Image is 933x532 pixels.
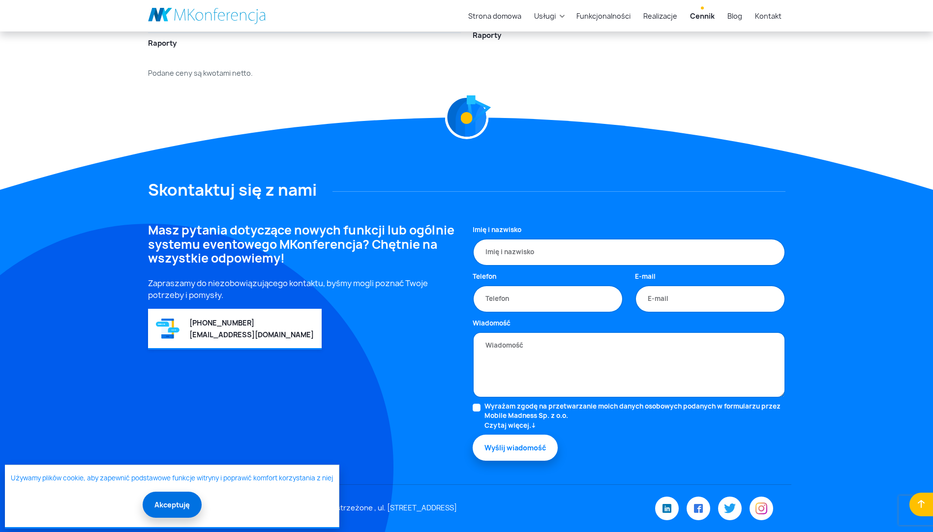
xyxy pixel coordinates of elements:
[723,7,746,25] a: Blog
[494,91,496,93] img: Graficzny element strony
[148,277,461,301] p: Zapraszamy do niezobowiązującego kontaktu, byśmy mogli poznać Twoje potrzeby i pomysły.
[143,492,202,518] button: Akceptuję
[635,272,656,282] label: E-mail
[148,38,177,49] span: Raporty
[189,330,314,339] a: [EMAIL_ADDRESS][DOMAIN_NAME]
[755,502,767,514] img: Instagram
[473,319,511,328] label: Wiadomość
[473,30,501,41] span: Raporty
[918,500,925,508] img: Wróć do początku
[473,285,623,313] input: Telefon
[426,86,454,112] img: Graficzny element strony
[473,272,496,282] label: Telefon
[473,225,521,235] label: Imię i nazwisko
[148,180,785,199] h2: Skontaktuj się z nami
[484,402,785,431] label: Wyrażam zgodę na przetwarzanie moich danych osobowych podanych w formularzu przez Mobile Madness ...
[460,114,472,126] img: Graficzny element strony
[572,7,634,25] a: Funkcjonalności
[724,503,736,513] img: Twitter
[464,7,525,25] a: Strona domowa
[694,504,703,513] img: Facebook
[662,504,671,513] img: LinkedIn
[189,318,254,327] a: [PHONE_NUMBER]
[445,95,488,139] img: Graficzny element strony
[635,285,785,313] input: E-mail
[473,435,558,461] button: Wyślij wiadomość
[484,421,785,431] a: Czytaj więcej.
[11,473,333,483] a: Używamy plików cookie, aby zapewnić podstawowe funkcje witryny i poprawić komfort korzystania z niej
[148,223,461,266] h4: Masz pytania dotyczące nowych funkcji lub ogólnie systemu eventowego MKonferencja? Chętnie na wsz...
[156,318,180,340] img: Graficzny element strony
[473,238,785,266] input: Imię i nazwisko
[686,7,719,25] a: Cennik
[150,503,572,514] div: © Mobile Madness Sp. z o.o. 2025, Wszelkie prawa zastrzeżone , ul. [STREET_ADDRESS]
[639,7,681,25] a: Realizacje
[751,7,785,25] a: Kontakt
[148,68,785,78] p: Podane ceny są kwotami netto.
[530,7,560,25] a: Usługi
